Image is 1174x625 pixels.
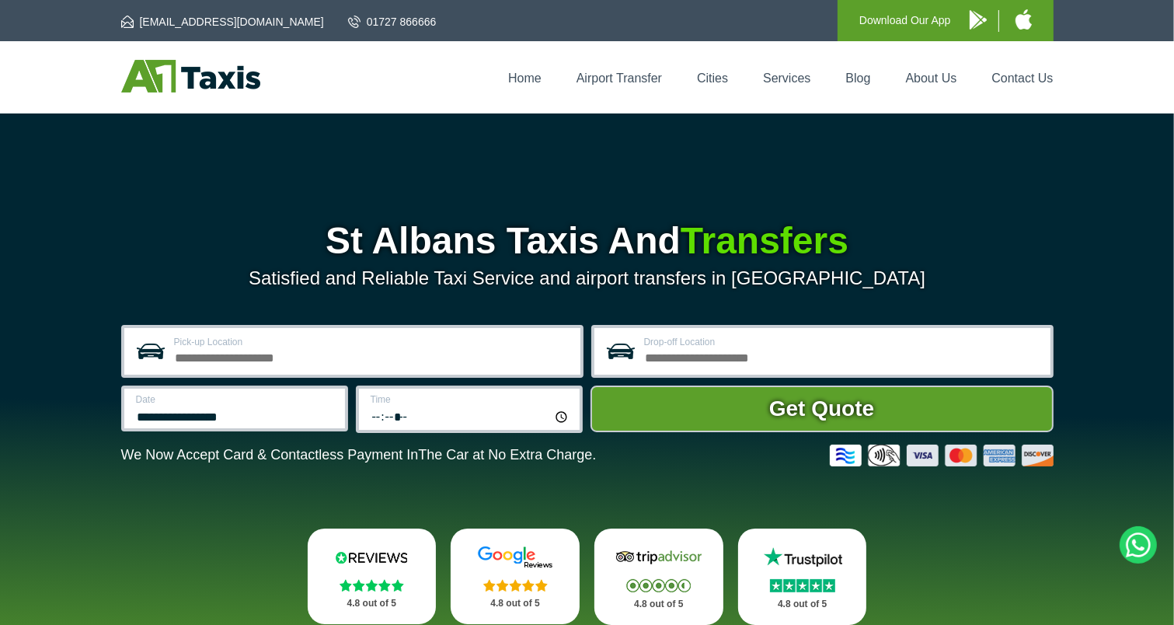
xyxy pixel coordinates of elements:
p: Satisfied and Reliable Taxi Service and airport transfers in [GEOGRAPHIC_DATA] [121,267,1054,289]
span: Transfers [681,220,848,261]
label: Time [371,395,570,404]
img: Tripadvisor [612,546,705,569]
a: Reviews.io Stars 4.8 out of 5 [308,529,437,624]
a: Cities [697,72,728,85]
img: Stars [483,579,548,592]
a: Google Stars 4.8 out of 5 [451,529,580,624]
label: Date [136,395,336,404]
p: 4.8 out of 5 [755,595,850,614]
label: Drop-off Location [644,337,1041,347]
img: Stars [626,579,691,592]
h1: St Albans Taxis And [121,222,1054,260]
a: Services [763,72,810,85]
p: Download Our App [859,11,951,30]
span: The Car at No Extra Charge. [418,447,596,463]
img: Stars [770,579,835,592]
a: 01727 866666 [348,14,437,30]
p: 4.8 out of 5 [611,595,706,614]
a: Blog [845,72,870,85]
p: We Now Accept Card & Contactless Payment In [121,447,597,463]
a: [EMAIL_ADDRESS][DOMAIN_NAME] [121,14,324,30]
p: 4.8 out of 5 [325,594,420,613]
label: Pick-up Location [174,337,571,347]
a: Home [508,72,542,85]
p: 4.8 out of 5 [468,594,563,613]
img: Trustpilot [756,546,849,569]
img: Reviews.io [325,546,418,569]
a: About Us [906,72,957,85]
a: Airport Transfer [577,72,662,85]
img: Google [469,546,562,569]
img: A1 Taxis iPhone App [1015,9,1032,30]
img: A1 Taxis St Albans LTD [121,60,260,93]
img: A1 Taxis Android App [970,10,987,30]
a: Trustpilot Stars 4.8 out of 5 [738,529,867,625]
button: Get Quote [590,386,1054,432]
img: Stars [340,579,404,592]
a: Tripadvisor Stars 4.8 out of 5 [594,529,723,625]
img: Credit And Debit Cards [830,445,1054,466]
a: Contact Us [991,72,1053,85]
